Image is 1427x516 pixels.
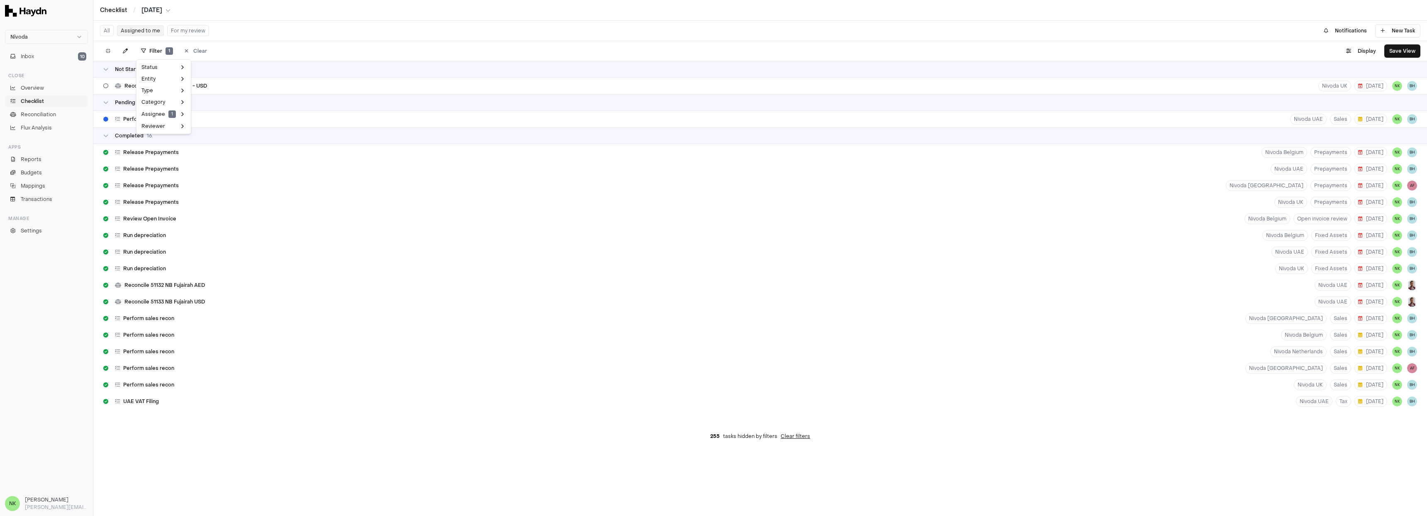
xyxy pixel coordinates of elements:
span: 1 [168,110,176,118]
span: Type [141,87,153,94]
span: Status [141,64,158,71]
span: Category [141,99,165,105]
span: Assignee [141,110,176,118]
span: Entity [141,76,156,82]
span: Reviewer [141,123,165,130]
